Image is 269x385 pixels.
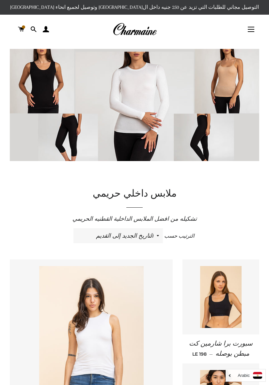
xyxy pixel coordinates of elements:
[113,22,157,37] img: Charmaine Egypt
[10,214,259,223] p: تشكيله من افضل الملابس الداخلية القطنيه الحريمي
[10,49,259,173] img: Womens Underwear
[209,351,213,357] span: —
[192,351,207,357] span: LE 198
[229,372,262,379] a: Arabic
[182,334,259,363] a: سبورت برا شارمين كت مبطن بوصله — LE 198
[10,187,259,201] h1: ملابس داخلي حريمي
[164,233,194,239] span: الترتيب حسب
[238,373,250,378] i: Arabic
[189,340,253,357] span: سبورت برا شارمين كت مبطن بوصله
